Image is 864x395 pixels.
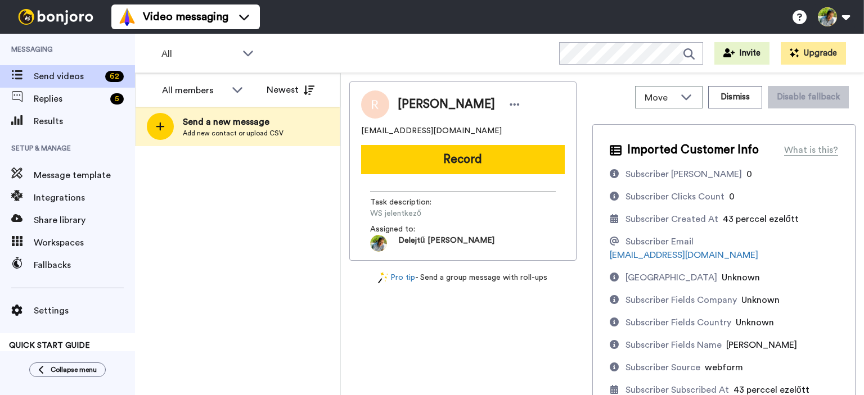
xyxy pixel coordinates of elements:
span: WS jelentkező [370,208,477,219]
span: Move [645,91,675,105]
span: Imported Customer Info [627,142,759,158]
span: Fallbacks [34,258,135,272]
div: Subscriber Email [625,235,694,248]
a: [EMAIL_ADDRESS][DOMAIN_NAME] [610,251,758,260]
span: 43 perccel ezelőtt [733,385,809,394]
span: Assigned to: [370,224,449,235]
span: Integrations [34,191,135,205]
span: webform [705,363,743,372]
span: QUICK START GUIDE [9,342,90,349]
div: Subscriber Clicks Count [625,190,724,203]
span: Send videos [34,70,101,83]
a: Pro tip [378,272,415,284]
span: 0 [746,170,752,179]
div: All members [162,84,226,97]
div: What is this? [784,143,838,157]
span: Unknown [722,273,760,282]
span: All [161,47,237,61]
div: Subscriber Fields Name [625,338,722,352]
div: Subscriber [PERSON_NAME] [625,167,742,181]
span: Add new contact or upload CSV [183,129,283,138]
div: 62 [105,71,124,82]
button: Record [361,145,565,174]
div: Subscriber Created At [625,212,718,226]
span: Unknown [736,318,774,327]
span: Replies [34,92,106,106]
button: Disable fallback [768,86,849,108]
span: Message template [34,169,135,182]
span: 0 [729,192,735,201]
div: Subscriber Fields Company [625,293,737,307]
span: 43 perccel ezelőtt [723,215,799,224]
span: [EMAIL_ADDRESS][DOMAIN_NAME] [361,125,502,137]
div: Subscriber Source [625,361,700,374]
img: vm-color.svg [118,8,136,26]
button: Invite [714,42,769,65]
button: Upgrade [781,42,846,65]
span: Collapse menu [51,365,97,374]
button: Dismiss [708,86,762,108]
span: Share library [34,214,135,227]
span: Send a new message [183,115,283,129]
button: Newest [258,79,323,101]
span: Task description : [370,197,449,208]
span: Unknown [741,296,780,305]
span: Workspaces [34,236,135,249]
div: - Send a group message with roll-ups [349,272,577,284]
div: 5 [110,93,124,105]
button: Collapse menu [29,362,106,377]
img: Image of Ramona [361,90,389,119]
div: Subscriber Fields Country [625,316,731,329]
span: Settings [34,304,135,317]
span: Video messaging [143,9,228,25]
img: 2ffe5d90-a79d-4935-bd01-3d0db3ebf987-1749547604.jpg [370,235,387,252]
span: [PERSON_NAME] [398,96,495,113]
span: Results [34,115,135,128]
div: [GEOGRAPHIC_DATA] [625,271,717,284]
img: magic-wand.svg [378,272,388,284]
span: Delejtű [PERSON_NAME] [398,235,494,252]
img: bj-logo-header-white.svg [13,9,98,25]
span: [PERSON_NAME] [726,340,797,349]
